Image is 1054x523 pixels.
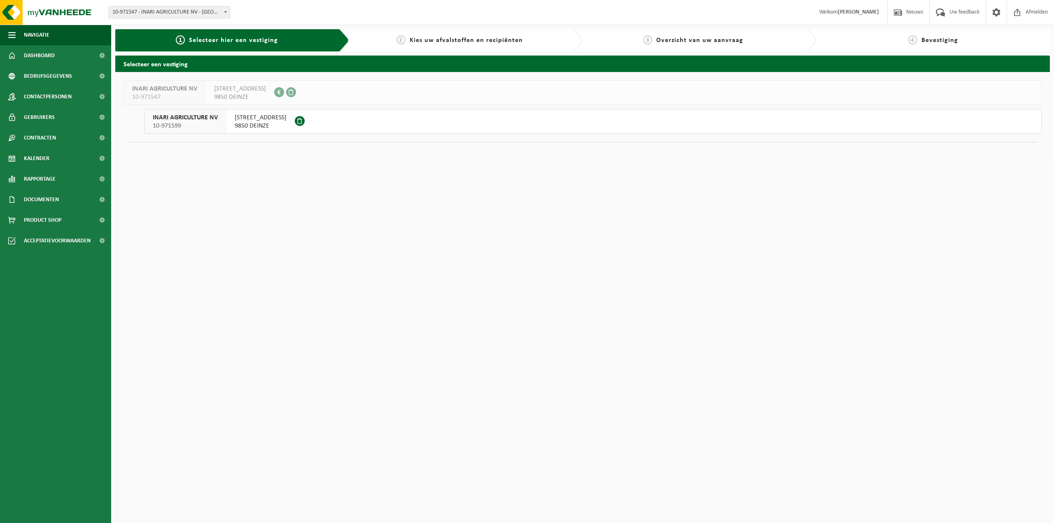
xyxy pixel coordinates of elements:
[24,230,91,251] span: Acceptatievoorwaarden
[176,35,185,44] span: 1
[144,109,1042,134] button: INARI AGRICULTURE NV 10-971599 [STREET_ADDRESS]9850 DEINZE
[838,9,879,15] strong: [PERSON_NAME]
[656,37,743,44] span: Overzicht van uw aanvraag
[396,35,406,44] span: 2
[24,189,59,210] span: Documenten
[24,25,49,45] span: Navigatie
[132,85,197,93] span: INARI AGRICULTURE NV
[115,56,1050,72] h2: Selecteer een vestiging
[235,122,287,130] span: 9850 DEINZE
[908,35,917,44] span: 4
[153,122,218,130] span: 10-971599
[235,114,287,122] span: [STREET_ADDRESS]
[24,86,72,107] span: Contactpersonen
[153,114,218,122] span: INARI AGRICULTURE NV
[189,37,278,44] span: Selecteer hier een vestiging
[24,169,56,189] span: Rapportage
[921,37,958,44] span: Bevestiging
[24,210,61,230] span: Product Shop
[24,148,49,169] span: Kalender
[24,66,72,86] span: Bedrijfsgegevens
[214,85,266,93] span: [STREET_ADDRESS]
[410,37,523,44] span: Kies uw afvalstoffen en recipiënten
[24,128,56,148] span: Contracten
[643,35,652,44] span: 3
[24,107,55,128] span: Gebruikers
[132,93,197,101] span: 10-971547
[109,7,230,18] span: 10-971547 - INARI AGRICULTURE NV - DEINZE
[24,45,55,66] span: Dashboard
[214,93,266,101] span: 9850 DEINZE
[109,6,230,19] span: 10-971547 - INARI AGRICULTURE NV - DEINZE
